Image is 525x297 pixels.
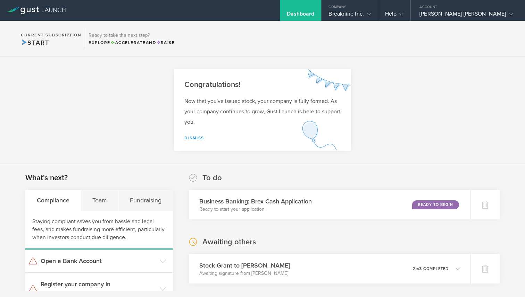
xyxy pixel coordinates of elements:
[199,197,312,206] h3: Business Banking: Brex Cash Application
[413,267,449,271] p: 2 3 completed
[416,267,419,271] em: of
[81,190,118,211] div: Team
[385,10,403,21] div: Help
[89,33,175,38] h3: Ready to take the next step?
[89,40,175,46] div: Explore
[199,206,312,213] p: Ready to start your application
[21,39,49,46] span: Start
[199,270,290,277] p: Awaiting signature from [PERSON_NAME]
[25,211,173,250] div: Staying compliant saves you from hassle and legal fees, and makes fundraising more efficient, par...
[199,261,290,270] h3: Stock Grant to [PERSON_NAME]
[156,40,175,45] span: Raise
[189,190,470,219] div: Business Banking: Brex Cash ApplicationReady to start your applicationReady to Begin
[85,28,178,49] div: Ready to take the next step?ExploreAccelerateandRaise
[118,190,173,211] div: Fundraising
[110,40,146,45] span: Accelerate
[328,10,370,21] div: Breaknine Inc.
[202,237,256,247] h2: Awaiting others
[25,190,81,211] div: Compliance
[184,136,204,140] a: Dismiss
[419,10,513,21] div: [PERSON_NAME] [PERSON_NAME]
[412,200,459,209] div: Ready to Begin
[41,256,156,265] h3: Open a Bank Account
[21,33,81,37] h2: Current Subscription
[184,80,341,90] h2: Congratulations!
[202,173,222,183] h2: To do
[110,40,157,45] span: and
[287,10,315,21] div: Dashboard
[184,96,341,127] p: Now that you've issued stock, your company is fully formed. As your company continues to grow, Gu...
[25,173,68,183] h2: What's next?
[490,264,525,297] iframe: Chat Widget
